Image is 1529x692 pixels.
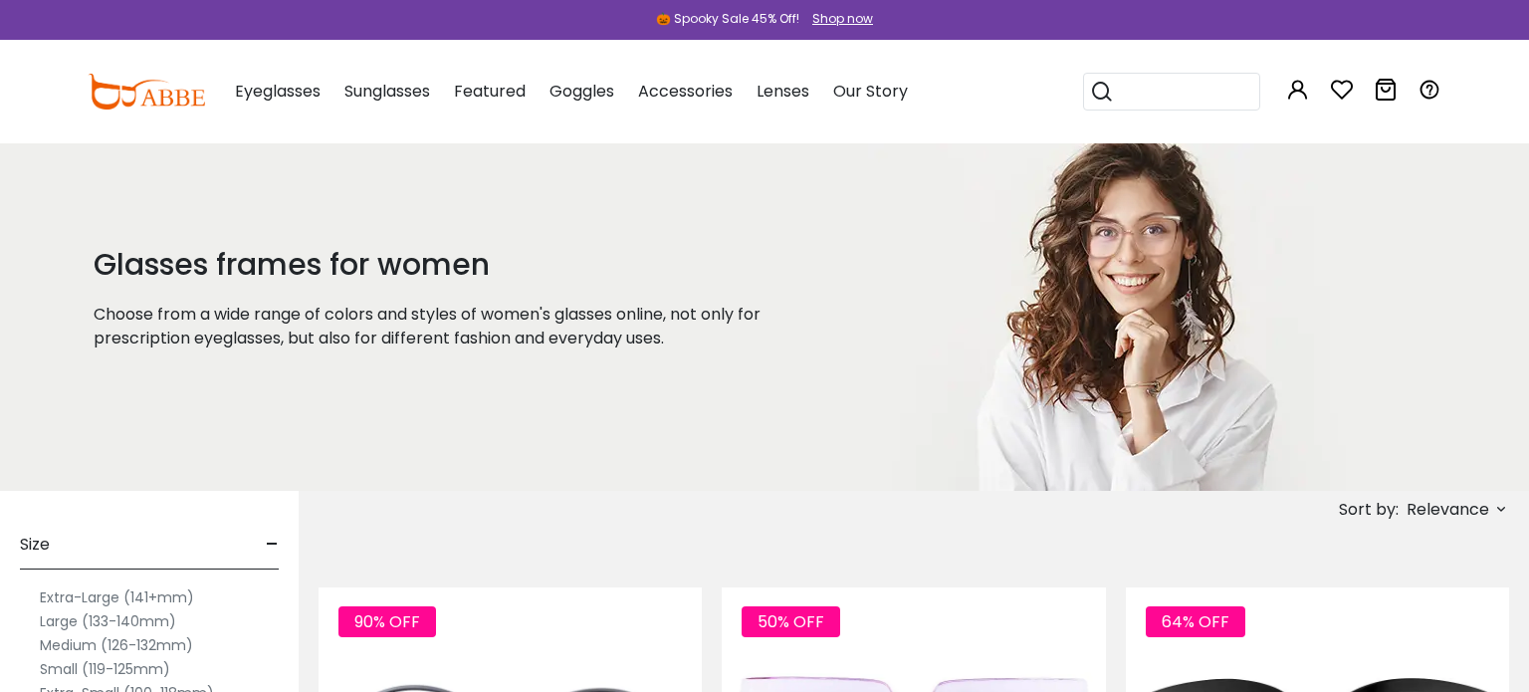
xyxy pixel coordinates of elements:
span: Sunglasses [344,80,430,103]
label: Medium (126-132mm) [40,633,193,657]
div: Shop now [812,10,873,28]
p: Choose from a wide range of colors and styles of women's glasses online, not only for prescriptio... [94,303,818,350]
span: Goggles [549,80,614,103]
label: Extra-Large (141+mm) [40,585,194,609]
span: Size [20,521,50,569]
img: abbeglasses.com [88,74,205,110]
label: Large (133-140mm) [40,609,176,633]
label: Small (119-125mm) [40,657,170,681]
img: glasses frames for women [868,142,1374,491]
span: - [266,521,279,569]
span: 64% OFF [1146,606,1245,637]
div: 🎃 Spooky Sale 45% Off! [656,10,799,28]
span: Sort by: [1339,498,1399,521]
span: 90% OFF [338,606,436,637]
span: Eyeglasses [235,80,321,103]
span: Our Story [833,80,908,103]
span: 50% OFF [742,606,840,637]
span: Accessories [638,80,733,103]
h1: Glasses frames for women [94,247,818,283]
span: Featured [454,80,526,103]
span: Lenses [757,80,809,103]
a: Shop now [802,10,873,27]
span: Relevance [1407,492,1489,528]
